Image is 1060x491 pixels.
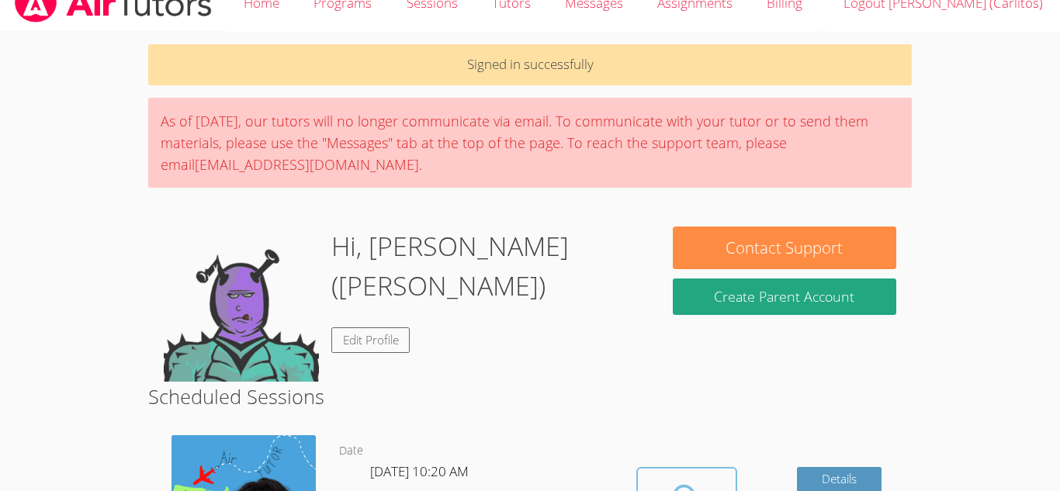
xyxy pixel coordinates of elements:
h2: Scheduled Sessions [148,382,912,411]
span: [DATE] 10:20 AM [370,462,469,480]
img: default.png [164,226,319,382]
button: Create Parent Account [673,278,896,315]
div: As of [DATE], our tutors will no longer communicate via email. To communicate with your tutor or ... [148,98,912,188]
dt: Date [339,441,363,461]
h1: Hi, [PERSON_NAME] ([PERSON_NAME]) [331,226,642,306]
button: Contact Support [673,226,896,269]
p: Signed in successfully [148,44,912,85]
a: Edit Profile [331,327,410,353]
